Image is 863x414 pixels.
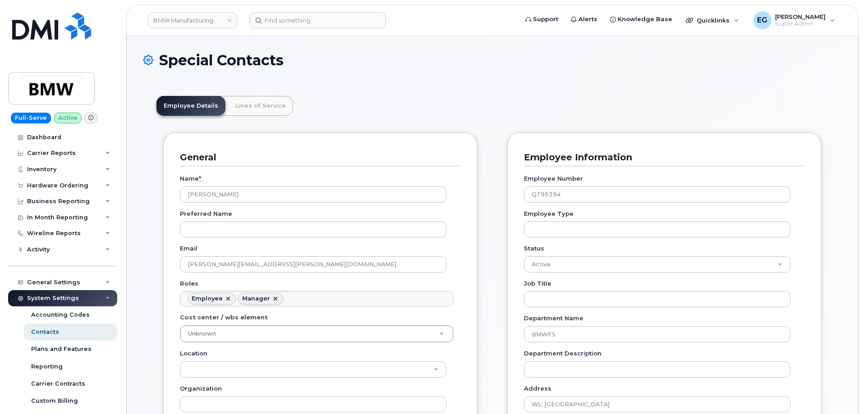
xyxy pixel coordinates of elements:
[180,279,198,288] label: Roles
[180,384,222,393] label: Organization
[156,96,225,116] a: Employee Details
[188,330,216,337] span: Unknown
[524,209,574,218] label: Employee Type
[524,384,551,393] label: Address
[180,326,453,342] a: Unknown
[180,349,207,358] label: Location
[180,313,268,322] label: Cost center / wbs element
[180,244,197,253] label: Email
[192,295,223,302] div: Employee
[199,175,201,182] abbr: required
[524,151,798,164] h3: Employee Information
[524,314,583,323] label: Department Name
[524,244,544,253] label: Status
[180,174,201,183] label: Name
[524,349,601,358] label: Department Description
[180,209,232,218] label: Preferred Name
[524,174,583,183] label: Employee Number
[524,279,551,288] label: Job Title
[143,52,842,68] h1: Special Contacts
[180,151,454,164] h3: General
[228,96,293,116] a: Lines of Service
[242,295,270,302] div: Manager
